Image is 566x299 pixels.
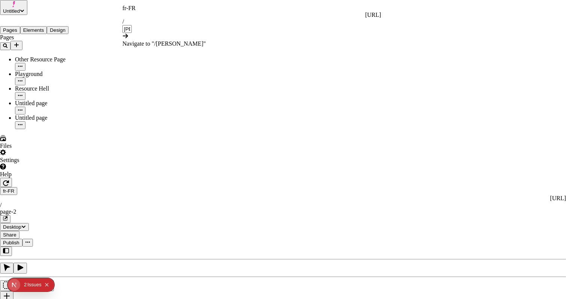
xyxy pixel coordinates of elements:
div: fr-FR [122,5,381,12]
div: [URL] [122,12,381,18]
div: Navigate to " " [122,40,381,47]
p: Cookie Test Route [3,6,109,13]
div: / [122,18,381,25]
span: / [PERSON_NAME] [154,40,204,47]
div: Suggestions [122,33,381,47]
